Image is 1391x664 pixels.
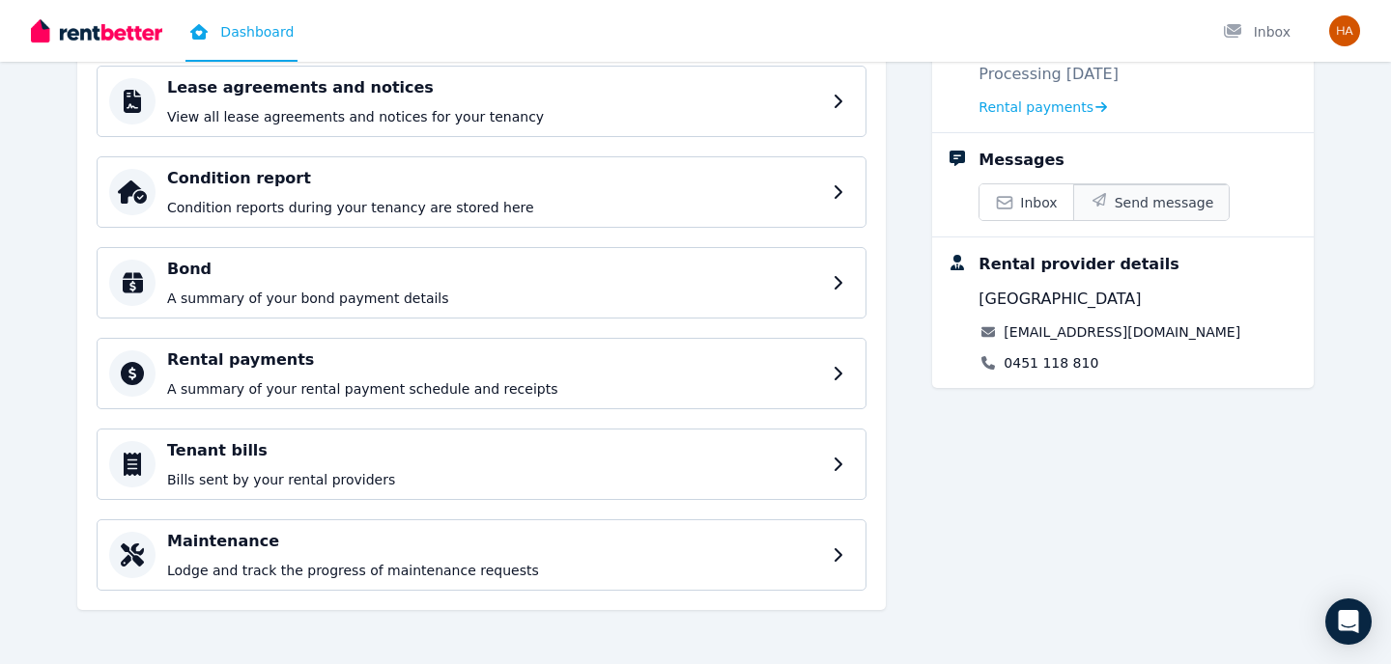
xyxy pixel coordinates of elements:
[1073,184,1230,220] button: Send message
[167,107,821,126] p: View all lease agreements and notices for your tenancy
[167,561,821,580] p: Lodge and track the progress of maintenance requests
[979,97,1093,117] span: Rental payments
[31,16,162,45] img: RentBetter
[1325,598,1372,645] div: Open Intercom Messenger
[1115,193,1214,212] span: Send message
[979,253,1178,276] div: Rental provider details
[167,470,821,489] p: Bills sent by your rental providers
[167,258,821,281] h4: Bond
[167,379,821,399] p: A summary of your rental payment schedule and receipts
[1004,322,1240,342] a: [EMAIL_ADDRESS][DOMAIN_NAME]
[1004,353,1098,373] a: 0451 118 810
[167,289,821,308] p: A summary of your bond payment details
[167,439,821,462] h4: Tenant bills
[1329,15,1360,46] img: Hamish Deo
[979,288,1141,311] span: [GEOGRAPHIC_DATA]
[979,63,1119,86] p: Processing [DATE]
[167,76,821,99] h4: Lease agreements and notices
[1223,22,1291,41] div: Inbox
[979,97,1107,117] a: Rental payments
[979,184,1072,220] a: Inbox
[979,149,1064,172] div: Messages
[167,167,821,190] h4: Condition report
[1020,193,1057,212] span: Inbox
[167,198,821,217] p: Condition reports during your tenancy are stored here
[167,530,821,553] h4: Maintenance
[167,348,821,372] h4: Rental payments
